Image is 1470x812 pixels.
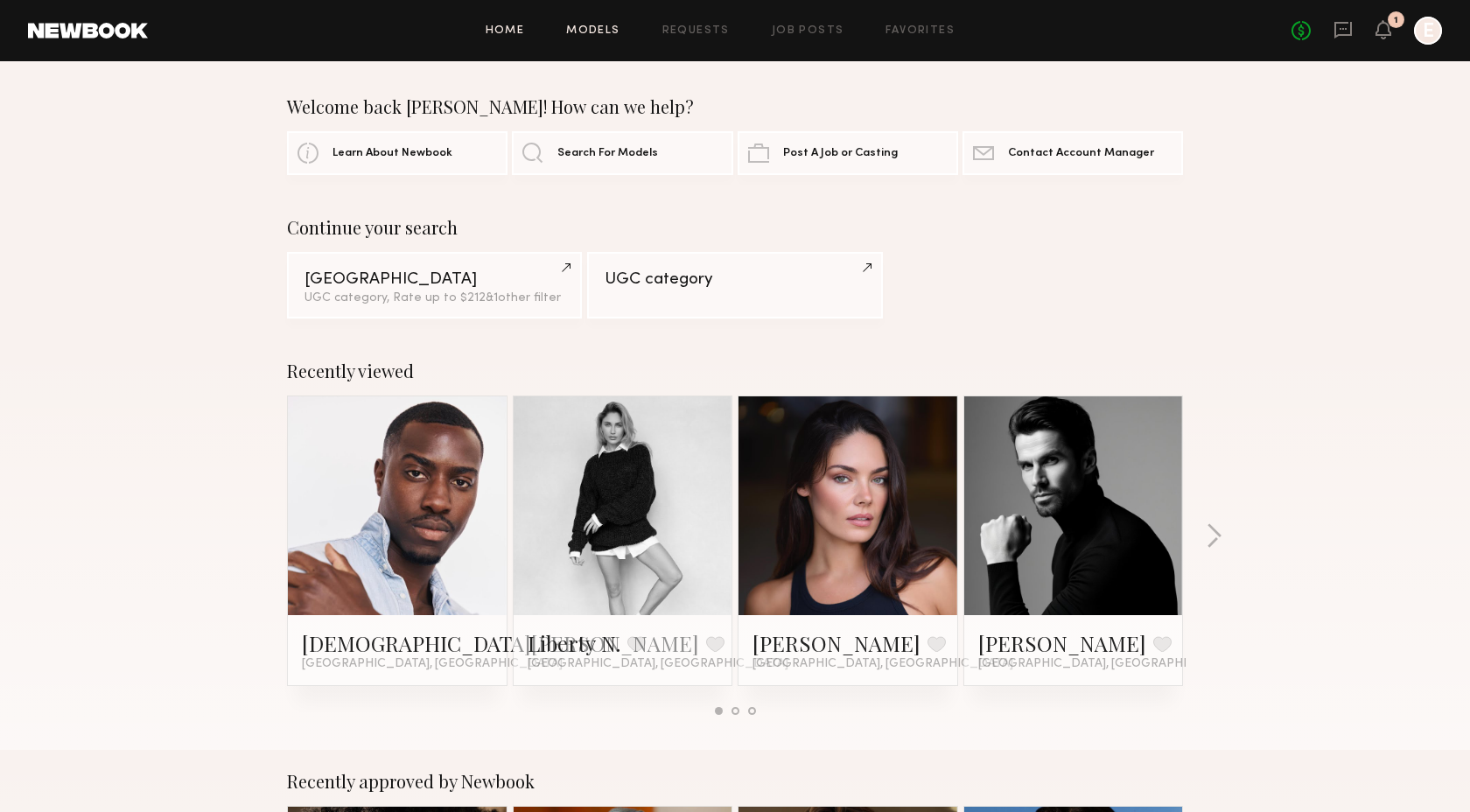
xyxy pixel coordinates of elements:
[1414,17,1442,45] a: E
[752,629,920,657] a: [PERSON_NAME]
[287,217,1183,238] div: Continue your search
[302,629,699,657] a: [DEMOGRAPHIC_DATA][PERSON_NAME]
[566,25,619,37] a: Models
[1394,16,1398,25] div: 1
[772,25,844,37] a: Job Posts
[752,657,1013,671] span: [GEOGRAPHIC_DATA], [GEOGRAPHIC_DATA]
[304,271,564,288] div: [GEOGRAPHIC_DATA]
[662,25,730,37] a: Requests
[962,131,1183,175] a: Contact Account Manager
[1008,148,1154,159] span: Contact Account Manager
[287,252,582,318] a: [GEOGRAPHIC_DATA]UGC category, Rate up to $212&1other filter
[587,252,882,318] a: UGC category
[512,131,732,175] a: Search For Models
[978,657,1239,671] span: [GEOGRAPHIC_DATA], [GEOGRAPHIC_DATA]
[486,292,561,304] span: & 1 other filter
[304,292,564,304] div: UGC category, Rate up to $212
[332,148,452,159] span: Learn About Newbook
[302,657,563,671] span: [GEOGRAPHIC_DATA], [GEOGRAPHIC_DATA]
[738,131,958,175] a: Post A Job or Casting
[528,657,788,671] span: [GEOGRAPHIC_DATA], [GEOGRAPHIC_DATA]
[486,25,525,37] a: Home
[287,131,507,175] a: Learn About Newbook
[287,96,1183,117] div: Welcome back [PERSON_NAME]! How can we help?
[287,771,1183,792] div: Recently approved by Newbook
[605,271,864,288] div: UGC category
[557,148,658,159] span: Search For Models
[783,148,898,159] span: Post A Job or Casting
[885,25,955,37] a: Favorites
[528,629,620,657] a: Liberty N.
[978,629,1146,657] a: [PERSON_NAME]
[287,360,1183,381] div: Recently viewed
